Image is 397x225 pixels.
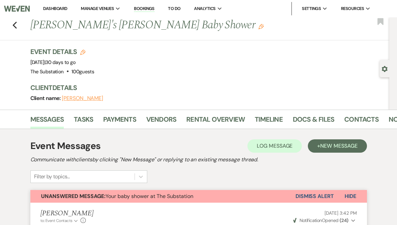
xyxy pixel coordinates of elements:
[302,5,321,12] span: Settings
[293,114,334,129] a: Docs & Files
[40,218,72,223] span: to: Event Contacts
[146,114,176,129] a: Vendors
[258,23,264,29] button: Edit
[247,139,302,153] button: Log Message
[334,190,367,203] button: Hide
[30,95,62,102] span: Client name:
[30,139,101,153] h1: Event Messages
[40,209,108,218] h5: [PERSON_NAME]
[320,142,357,149] span: New Message
[300,217,322,223] span: Notification
[43,6,67,11] a: Dashboard
[292,217,357,224] button: NotificationOpened (24)
[308,139,367,153] button: +New Message
[45,59,76,66] span: 30 days to go
[41,193,193,200] span: Your baby shower at The Substation
[295,190,334,203] button: Dismiss Alert
[30,83,383,92] h3: Client Details
[255,114,283,129] a: Timeline
[341,5,364,12] span: Resources
[44,59,76,66] span: |
[344,114,379,129] a: Contacts
[30,59,76,66] span: [DATE]
[134,6,155,12] a: Bookings
[4,2,30,16] img: Weven Logo
[30,68,64,75] span: The Substation
[325,210,357,216] span: [DATE] 3:42 PM
[30,156,367,164] h2: Communicate with clients by clicking "New Message" or replying to an existing message thread.
[40,218,79,224] button: to: Event Contacts
[103,114,136,129] a: Payments
[71,68,94,75] span: 100 guests
[30,47,94,56] h3: Event Details
[168,6,180,11] a: To Do
[74,114,93,129] a: Tasks
[81,5,114,12] span: Manage Venues
[41,193,106,200] strong: Unanswered Message:
[382,65,388,72] button: Open lead details
[345,193,356,200] span: Hide
[62,96,103,101] button: [PERSON_NAME]
[30,114,64,129] a: Messages
[34,173,70,181] div: Filter by topics...
[340,217,349,223] strong: ( 24 )
[257,142,292,149] span: Log Message
[186,114,245,129] a: Rental Overview
[293,217,349,223] span: Opened
[194,5,215,12] span: Analytics
[30,190,295,203] button: Unanswered Message:Your baby shower at The Substation
[30,17,315,33] h1: [PERSON_NAME]'s [PERSON_NAME] Baby Shower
